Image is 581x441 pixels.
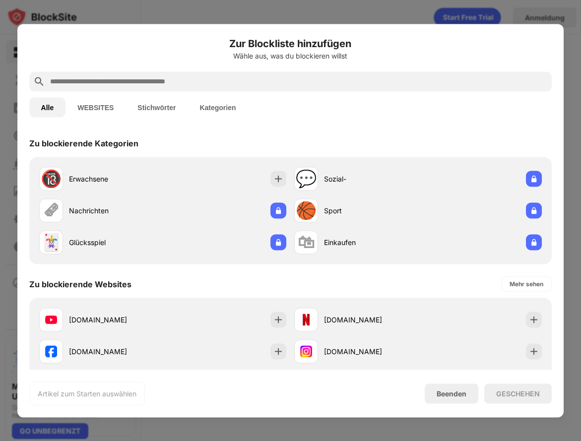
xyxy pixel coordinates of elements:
[296,169,317,189] div: 💬
[296,200,317,221] div: 🏀
[69,315,163,325] div: [DOMAIN_NAME]
[69,346,163,357] div: [DOMAIN_NAME]
[45,345,57,357] img: favicons
[510,279,543,289] div: Mehr sehen
[29,138,138,148] div: Zu blockierende Kategorien
[41,232,62,252] div: 🃏
[29,279,131,289] div: Zu blockierende Websites
[324,174,418,184] div: Sozial-
[29,36,552,51] h6: Zur Blockliste hinzufügen
[29,52,552,60] div: Wähle aus, was du blockieren willst
[188,97,248,117] button: Kategorien
[69,205,163,216] div: Nachrichten
[69,174,163,184] div: Erwachsene
[38,388,136,398] div: Artikel zum Starten auswählen
[300,314,312,325] img: favicons
[41,169,62,189] div: 🔞
[126,97,188,117] button: Stichwörter
[324,315,418,325] div: [DOMAIN_NAME]
[65,97,126,117] button: WEBSITES
[300,345,312,357] img: favicons
[437,389,466,398] div: Beenden
[29,97,66,117] button: Alle
[45,314,57,325] img: favicons
[43,200,60,221] div: 🗞
[496,389,540,397] div: GESCHEHEN
[324,237,418,248] div: Einkaufen
[298,232,315,252] div: 🛍
[324,346,418,357] div: [DOMAIN_NAME]
[69,237,163,248] div: Glücksspiel
[33,75,45,87] img: search.svg
[324,205,418,216] div: Sport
